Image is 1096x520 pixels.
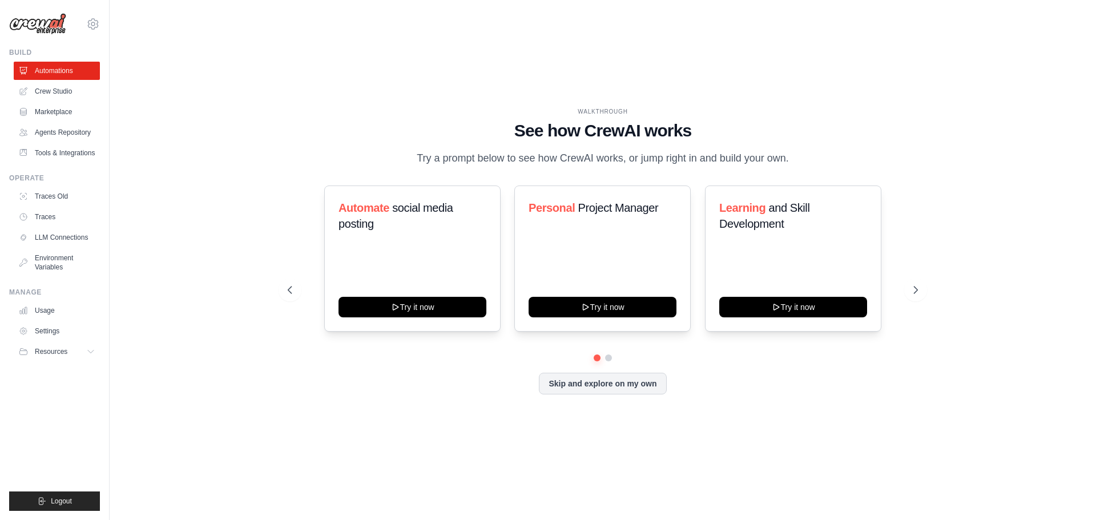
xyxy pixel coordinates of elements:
span: Logout [51,497,72,506]
a: Settings [14,322,100,340]
a: Traces [14,208,100,226]
div: Manage [9,288,100,297]
span: Automate [339,201,389,214]
span: social media posting [339,201,453,230]
a: Automations [14,62,100,80]
a: Usage [14,301,100,320]
a: Tools & Integrations [14,144,100,162]
h1: See how CrewAI works [288,120,918,141]
p: Try a prompt below to see how CrewAI works, or jump right in and build your own. [411,150,795,167]
img: Logo [9,13,66,35]
span: Learning [719,201,765,214]
a: Agents Repository [14,123,100,142]
div: Operate [9,174,100,183]
div: WALKTHROUGH [288,107,918,116]
a: Traces Old [14,187,100,205]
a: Environment Variables [14,249,100,276]
a: LLM Connections [14,228,100,247]
button: Skip and explore on my own [539,373,666,394]
button: Try it now [719,297,867,317]
button: Try it now [339,297,486,317]
button: Resources [14,342,100,361]
a: Marketplace [14,103,100,121]
div: Build [9,48,100,57]
span: Resources [35,347,67,356]
button: Try it now [529,297,676,317]
span: and Skill Development [719,201,809,230]
span: Personal [529,201,575,214]
span: Project Manager [578,201,659,214]
button: Logout [9,491,100,511]
a: Crew Studio [14,82,100,100]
